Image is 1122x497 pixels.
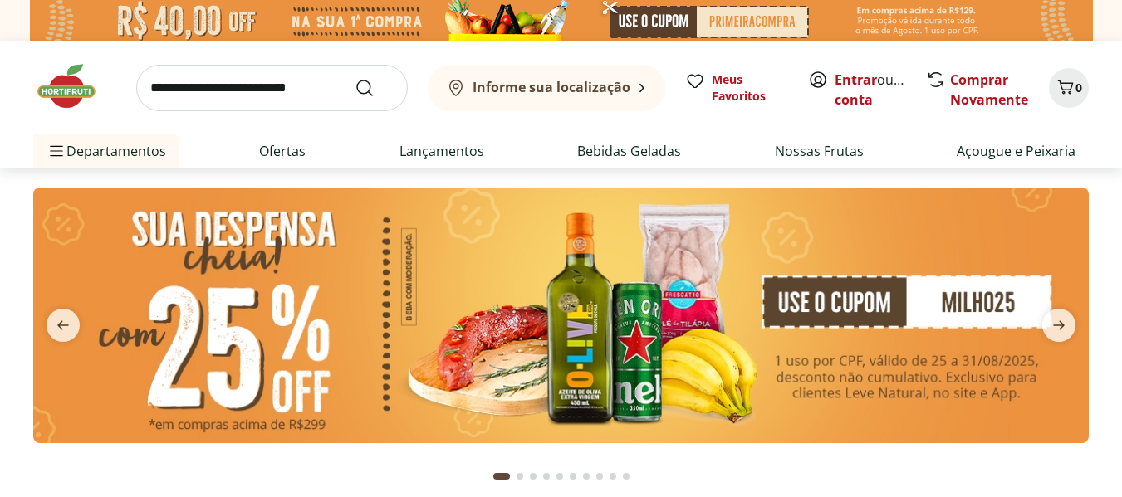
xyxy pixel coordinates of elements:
[577,141,681,161] a: Bebidas Geladas
[593,456,606,496] button: Go to page 8 from fs-carousel
[1075,80,1082,95] span: 0
[1049,68,1089,108] button: Carrinho
[950,71,1028,109] a: Comprar Novamente
[1029,309,1089,342] button: next
[47,131,166,171] span: Departamentos
[835,71,926,109] a: Criar conta
[33,309,93,342] button: previous
[553,456,566,496] button: Go to page 5 from fs-carousel
[490,456,513,496] button: Current page from fs-carousel
[473,78,630,96] b: Informe sua localização
[33,188,1089,443] img: cupom
[355,78,394,98] button: Submit Search
[428,65,665,111] button: Informe sua localização
[513,456,527,496] button: Go to page 2 from fs-carousel
[620,456,633,496] button: Go to page 10 from fs-carousel
[580,456,593,496] button: Go to page 7 from fs-carousel
[540,456,553,496] button: Go to page 4 from fs-carousel
[685,71,788,105] a: Meus Favoritos
[566,456,580,496] button: Go to page 6 from fs-carousel
[606,456,620,496] button: Go to page 9 from fs-carousel
[835,70,909,110] span: ou
[712,71,788,105] span: Meus Favoritos
[527,456,540,496] button: Go to page 3 from fs-carousel
[33,61,116,111] img: Hortifruti
[399,141,484,161] a: Lançamentos
[259,141,306,161] a: Ofertas
[136,65,408,111] input: search
[835,71,877,89] a: Entrar
[775,141,864,161] a: Nossas Frutas
[47,131,66,171] button: Menu
[957,141,1075,161] a: Açougue e Peixaria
